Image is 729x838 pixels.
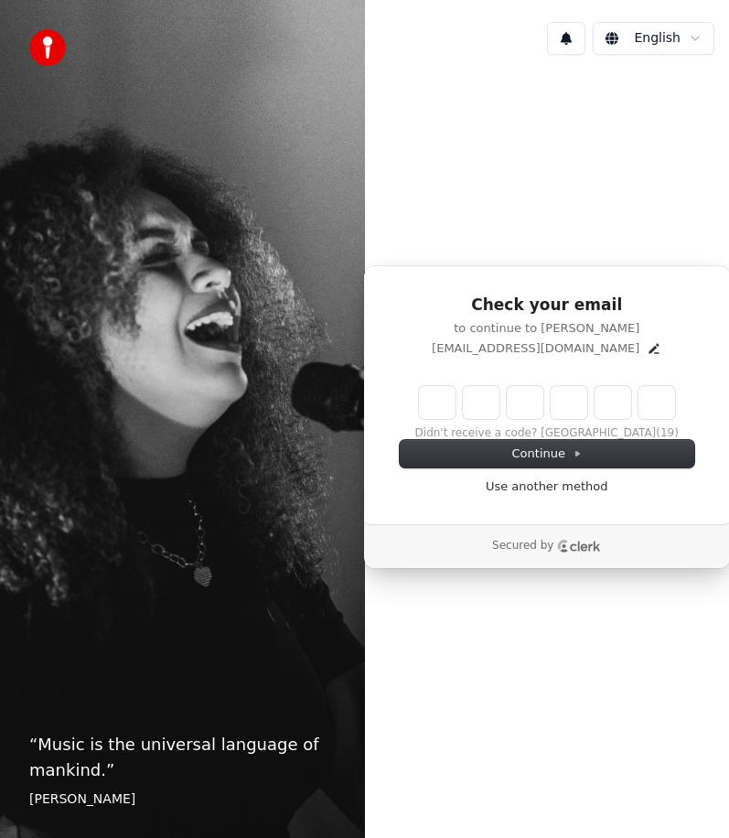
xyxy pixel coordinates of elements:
p: to continue to [PERSON_NAME] [400,320,694,337]
a: Use another method [486,478,608,495]
input: Enter verification code [419,386,675,419]
p: Secured by [492,539,553,553]
h1: Check your email [400,295,694,317]
p: [EMAIL_ADDRESS][DOMAIN_NAME] [432,340,639,357]
p: “ Music is the universal language of mankind. ” [29,732,336,783]
footer: [PERSON_NAME] [29,790,336,809]
img: youka [29,29,66,66]
a: Clerk logo [557,540,601,553]
span: Continue [512,446,582,462]
button: Continue [400,440,694,467]
button: Edit [647,341,661,356]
